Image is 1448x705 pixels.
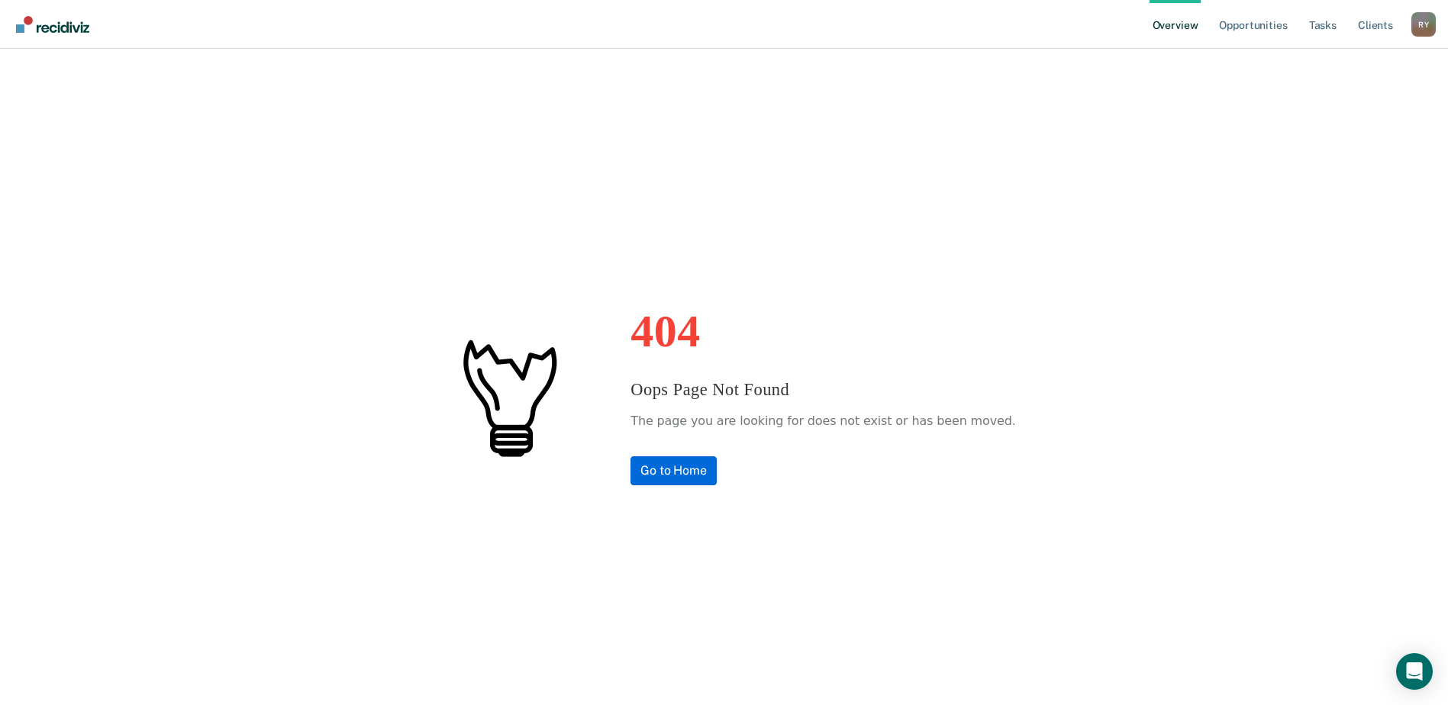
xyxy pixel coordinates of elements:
[1396,653,1433,690] div: Open Intercom Messenger
[1411,12,1436,37] div: R Y
[630,410,1015,433] p: The page you are looking for does not exist or has been moved.
[630,456,717,485] a: Go to Home
[432,320,585,473] img: #
[1411,12,1436,37] button: Profile dropdown button
[16,16,89,33] img: Recidiviz
[630,377,1015,403] h3: Oops Page Not Found
[630,308,1015,354] h1: 404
